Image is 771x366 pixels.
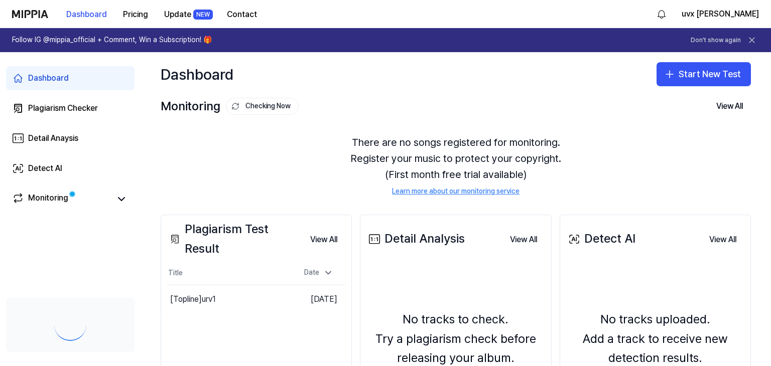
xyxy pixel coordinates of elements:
[701,229,744,250] a: View All
[691,36,741,45] button: Don't show again
[6,156,135,180] a: Detect AI
[6,96,135,120] a: Plagiarism Checker
[566,229,635,248] div: Detect AI
[502,229,545,250] a: View All
[657,62,751,86] button: Start New Test
[701,230,744,250] button: View All
[167,220,302,258] div: Plagiarism Test Result
[12,192,110,206] a: Monitoring
[28,72,69,84] div: Dashboard
[28,132,78,144] div: Detail Anaysis
[12,10,48,18] img: logo
[161,97,299,116] div: Monitoring
[161,62,233,86] div: Dashboard
[392,187,520,197] a: Learn more about our monitoring service
[219,5,265,25] button: Contact
[161,122,751,209] div: There are no songs registered for monitoring. Register your music to protect your copyright. (Fir...
[366,229,465,248] div: Detail Analysis
[156,5,219,25] button: UpdateNEW
[193,10,213,20] div: NEW
[12,35,212,45] h1: Follow IG @mippia_official + Comment, Win a Subscription! 🎁
[656,8,668,20] img: 알림
[708,96,751,116] button: View All
[58,5,115,25] button: Dashboard
[302,230,345,250] button: View All
[156,1,219,28] a: UpdateNEW
[302,229,345,250] a: View All
[502,230,545,250] button: View All
[167,261,292,285] th: Title
[226,98,299,115] button: Checking Now
[115,5,156,25] button: Pricing
[28,102,98,114] div: Plagiarism Checker
[28,192,68,206] div: Monitoring
[170,293,216,305] div: [Topline] urv1
[6,66,135,90] a: Dashboard
[682,8,759,20] button: uvx [PERSON_NAME]
[300,265,337,281] div: Date
[28,162,62,174] div: Detect AI
[292,285,345,314] td: [DATE]
[6,126,135,150] a: Detail Anaysis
